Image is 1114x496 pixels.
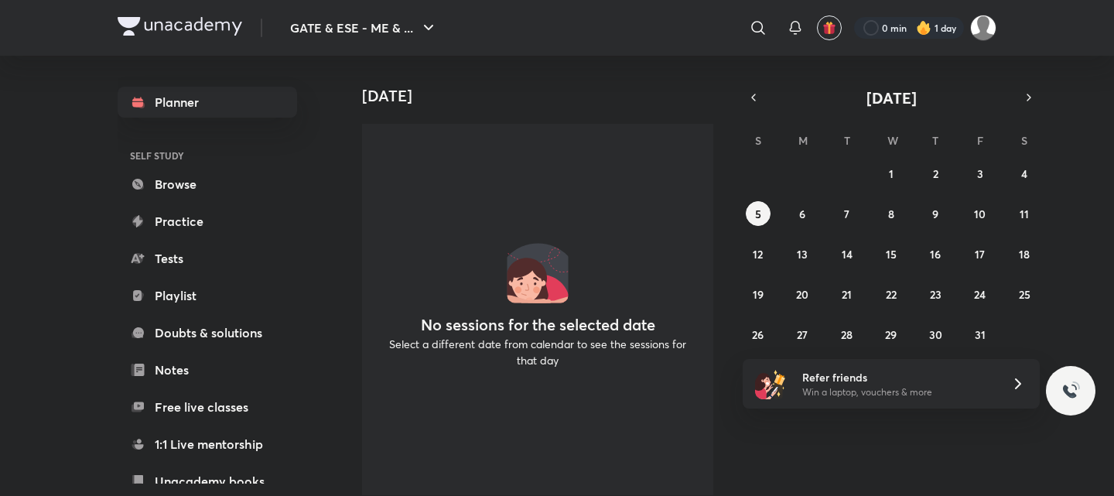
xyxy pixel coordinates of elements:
[755,368,786,399] img: referral
[798,133,808,148] abbr: Monday
[1019,247,1030,262] abbr: October 18, 2025
[835,282,859,306] button: October 21, 2025
[1019,287,1030,302] abbr: October 25, 2025
[886,287,897,302] abbr: October 22, 2025
[796,287,808,302] abbr: October 20, 2025
[835,322,859,347] button: October 28, 2025
[968,282,993,306] button: October 24, 2025
[746,282,771,306] button: October 19, 2025
[381,336,695,368] p: Select a different date from calendar to see the sessions for that day
[753,287,764,302] abbr: October 19, 2025
[923,322,948,347] button: October 30, 2025
[118,392,297,422] a: Free live classes
[281,12,447,43] button: GATE & ESE - ME & ...
[885,327,897,342] abbr: October 29, 2025
[1020,207,1029,221] abbr: October 11, 2025
[968,201,993,226] button: October 10, 2025
[974,207,986,221] abbr: October 10, 2025
[746,201,771,226] button: October 5, 2025
[1021,133,1027,148] abbr: Saturday
[923,201,948,226] button: October 9, 2025
[916,20,931,36] img: streak
[799,207,805,221] abbr: October 6, 2025
[753,247,763,262] abbr: October 12, 2025
[879,161,904,186] button: October 1, 2025
[822,21,836,35] img: avatar
[1012,161,1037,186] button: October 4, 2025
[970,15,996,41] img: Manasi Raut
[929,327,942,342] abbr: October 30, 2025
[968,322,993,347] button: October 31, 2025
[923,161,948,186] button: October 2, 2025
[835,201,859,226] button: October 7, 2025
[755,133,761,148] abbr: Sunday
[886,247,897,262] abbr: October 15, 2025
[841,327,853,342] abbr: October 28, 2025
[968,241,993,266] button: October 17, 2025
[507,241,569,303] img: No events
[879,282,904,306] button: October 22, 2025
[977,166,983,181] abbr: October 3, 2025
[879,241,904,266] button: October 15, 2025
[118,206,297,237] a: Practice
[923,282,948,306] button: October 23, 2025
[975,247,985,262] abbr: October 17, 2025
[118,317,297,348] a: Doubts & solutions
[879,322,904,347] button: October 29, 2025
[755,207,761,221] abbr: October 5, 2025
[835,241,859,266] button: October 14, 2025
[118,142,297,169] h6: SELF STUDY
[746,322,771,347] button: October 26, 2025
[752,327,764,342] abbr: October 26, 2025
[1021,166,1027,181] abbr: October 4, 2025
[118,280,297,311] a: Playlist
[118,354,297,385] a: Notes
[977,133,983,148] abbr: Friday
[118,17,242,39] a: Company Logo
[118,87,297,118] a: Planner
[118,243,297,274] a: Tests
[118,429,297,460] a: 1:1 Live mentorship
[887,133,898,148] abbr: Wednesday
[790,241,815,266] button: October 13, 2025
[842,287,852,302] abbr: October 21, 2025
[797,327,808,342] abbr: October 27, 2025
[790,282,815,306] button: October 20, 2025
[118,17,242,36] img: Company Logo
[797,247,808,262] abbr: October 13, 2025
[932,133,938,148] abbr: Thursday
[746,241,771,266] button: October 12, 2025
[879,201,904,226] button: October 8, 2025
[802,385,993,399] p: Win a laptop, vouchers & more
[968,161,993,186] button: October 3, 2025
[923,241,948,266] button: October 16, 2025
[844,133,850,148] abbr: Tuesday
[975,327,986,342] abbr: October 31, 2025
[933,166,938,181] abbr: October 2, 2025
[1012,282,1037,306] button: October 25, 2025
[421,316,655,334] h4: No sessions for the selected date
[930,247,941,262] abbr: October 16, 2025
[889,166,894,181] abbr: October 1, 2025
[842,247,853,262] abbr: October 14, 2025
[817,15,842,40] button: avatar
[888,207,894,221] abbr: October 8, 2025
[1012,241,1037,266] button: October 18, 2025
[790,201,815,226] button: October 6, 2025
[1012,201,1037,226] button: October 11, 2025
[844,207,849,221] abbr: October 7, 2025
[362,87,726,105] h4: [DATE]
[802,369,993,385] h6: Refer friends
[930,287,941,302] abbr: October 23, 2025
[790,322,815,347] button: October 27, 2025
[932,207,938,221] abbr: October 9, 2025
[866,87,917,108] span: [DATE]
[118,169,297,200] a: Browse
[764,87,1018,108] button: [DATE]
[974,287,986,302] abbr: October 24, 2025
[1061,381,1080,400] img: ttu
